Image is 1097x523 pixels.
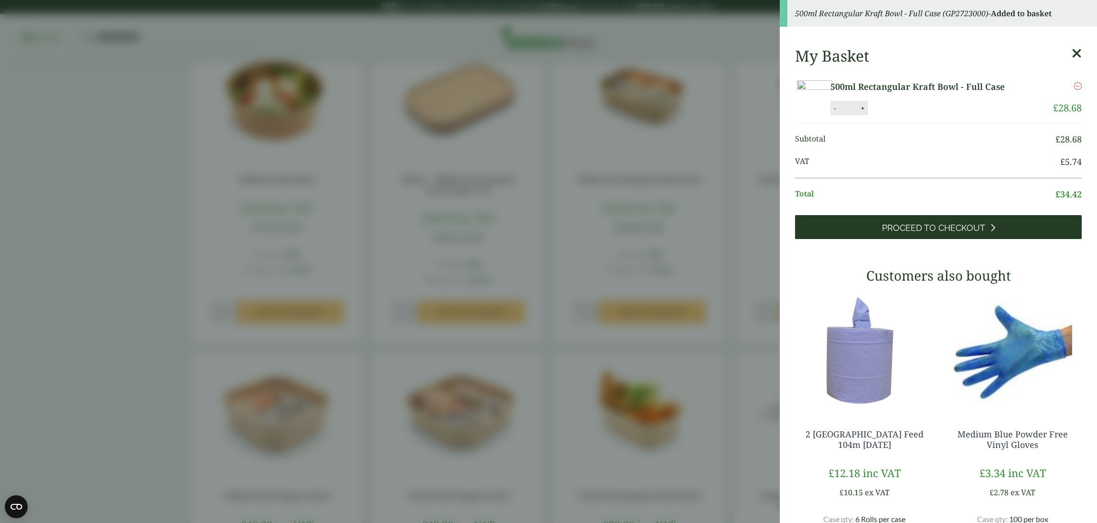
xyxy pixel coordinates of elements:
[989,487,1009,498] bdi: 2.78
[795,215,1082,239] a: Proceed to Checkout
[1055,188,1082,200] bdi: 34.42
[858,104,868,112] button: +
[806,428,924,450] a: 2 [GEOGRAPHIC_DATA] Feed 104m [DATE]
[1053,101,1058,114] span: £
[795,268,1082,284] h3: Customers also bought
[957,428,1068,450] a: Medium Blue Powder Free Vinyl Gloves
[795,8,989,19] em: 500ml Rectangular Kraft Bowl - Full Case (GP2723000)
[1055,133,1082,145] bdi: 28.68
[882,223,985,233] span: Proceed to Checkout
[828,466,860,480] bdi: 12.18
[991,8,1052,19] strong: Added to basket
[795,291,934,410] img: 3630017-2-Ply-Blue-Centre-Feed-104m
[839,487,844,498] span: £
[831,104,839,112] button: -
[1055,188,1060,200] span: £
[989,487,994,498] span: £
[865,487,890,498] span: ex VAT
[943,291,1082,410] img: 4130015J-Blue-Vinyl-Powder-Free-Gloves-Medium
[830,80,1029,93] a: 500ml Rectangular Kraft Bowl - Full Case
[795,133,1055,146] span: Subtotal
[1011,487,1035,498] span: ex VAT
[795,188,1055,201] span: Total
[5,495,28,518] button: Open CMP widget
[795,47,869,65] h2: My Basket
[1060,156,1082,167] bdi: 5.74
[979,466,985,480] span: £
[863,466,901,480] span: inc VAT
[1053,101,1082,114] bdi: 28.68
[828,466,834,480] span: £
[1055,133,1060,145] span: £
[839,487,863,498] bdi: 10.15
[979,466,1005,480] bdi: 3.34
[1060,156,1065,167] span: £
[1008,466,1046,480] span: inc VAT
[795,155,1060,168] span: VAT
[1074,80,1082,92] a: Remove this item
